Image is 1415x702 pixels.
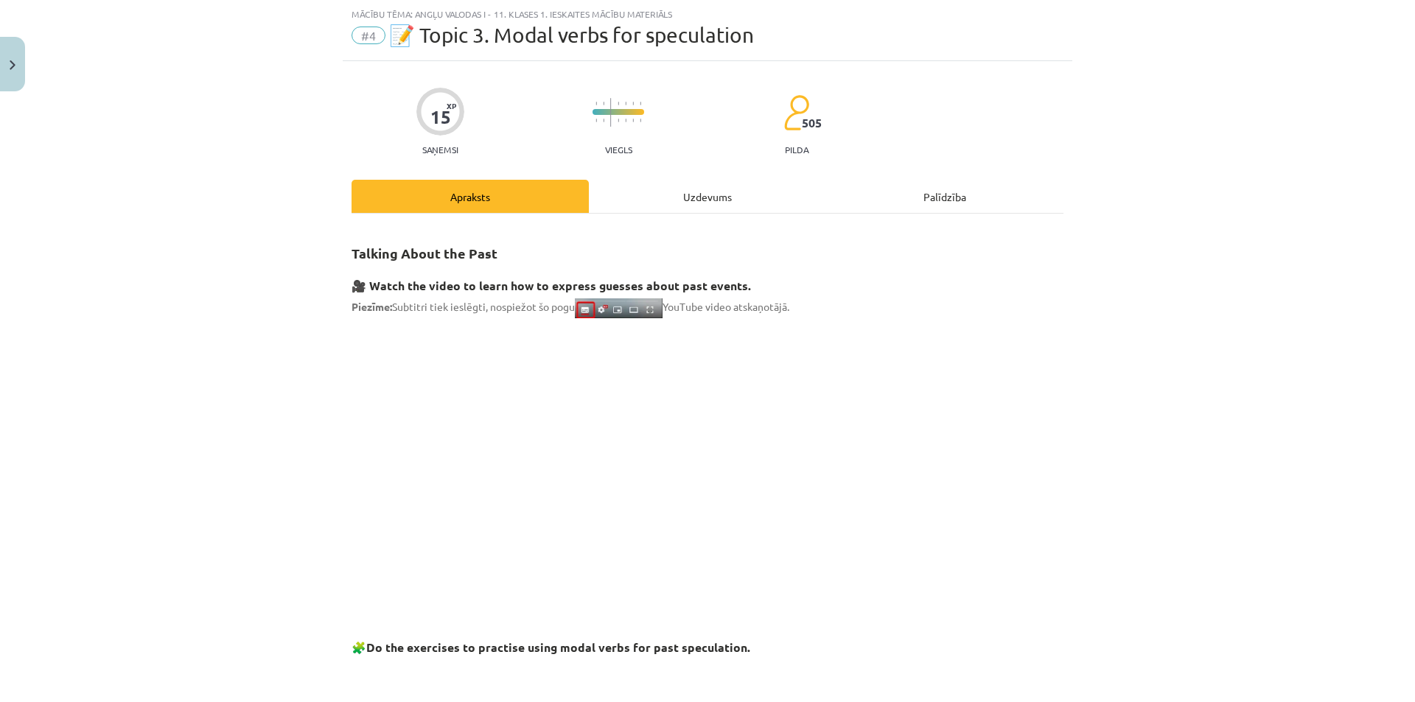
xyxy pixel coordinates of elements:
[352,245,497,262] strong: Talking About the Past
[416,144,464,155] p: Saņemsi
[625,119,626,122] img: icon-short-line-57e1e144782c952c97e751825c79c345078a6d821885a25fce030b3d8c18986b.svg
[366,639,750,655] strong: Do the exercises to practise using modal verbs for past speculation.
[595,102,597,105] img: icon-short-line-57e1e144782c952c97e751825c79c345078a6d821885a25fce030b3d8c18986b.svg
[389,23,754,47] span: 📝 Topic 3. Modal verbs for speculation
[430,107,451,127] div: 15
[618,102,619,105] img: icon-short-line-57e1e144782c952c97e751825c79c345078a6d821885a25fce030b3d8c18986b.svg
[352,301,789,314] span: Subtitri tiek ieslēgti, nospiežot šo pogu YouTube video atskaņotājā.
[603,119,604,122] img: icon-short-line-57e1e144782c952c97e751825c79c345078a6d821885a25fce030b3d8c18986b.svg
[826,180,1063,213] div: Palīdzība
[632,119,634,122] img: icon-short-line-57e1e144782c952c97e751825c79c345078a6d821885a25fce030b3d8c18986b.svg
[595,119,597,122] img: icon-short-line-57e1e144782c952c97e751825c79c345078a6d821885a25fce030b3d8c18986b.svg
[783,94,809,131] img: students-c634bb4e5e11cddfef0936a35e636f08e4e9abd3cc4e673bd6f9a4125e45ecb1.svg
[603,102,604,105] img: icon-short-line-57e1e144782c952c97e751825c79c345078a6d821885a25fce030b3d8c18986b.svg
[640,102,641,105] img: icon-short-line-57e1e144782c952c97e751825c79c345078a6d821885a25fce030b3d8c18986b.svg
[785,144,808,155] p: pilda
[352,278,751,293] strong: 🎥 Watch the video to learn how to express guesses about past events.
[802,116,822,130] span: 505
[352,27,385,44] span: #4
[352,180,589,213] div: Apraksts
[610,98,612,127] img: icon-long-line-d9ea69661e0d244f92f715978eff75569469978d946b2353a9bb055b3ed8787d.svg
[605,144,632,155] p: Viegls
[447,102,456,110] span: XP
[352,629,1063,656] h3: 🧩
[632,102,634,105] img: icon-short-line-57e1e144782c952c97e751825c79c345078a6d821885a25fce030b3d8c18986b.svg
[618,119,619,122] img: icon-short-line-57e1e144782c952c97e751825c79c345078a6d821885a25fce030b3d8c18986b.svg
[10,60,15,70] img: icon-close-lesson-0947bae3869378f0d4975bcd49f059093ad1ed9edebbc8119c70593378902aed.svg
[625,102,626,105] img: icon-short-line-57e1e144782c952c97e751825c79c345078a6d821885a25fce030b3d8c18986b.svg
[640,119,641,122] img: icon-short-line-57e1e144782c952c97e751825c79c345078a6d821885a25fce030b3d8c18986b.svg
[589,180,826,213] div: Uzdevums
[352,301,392,314] strong: Piezīme:
[352,9,1063,19] div: Mācību tēma: Angļu valodas i - 11. klases 1. ieskaites mācību materiāls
